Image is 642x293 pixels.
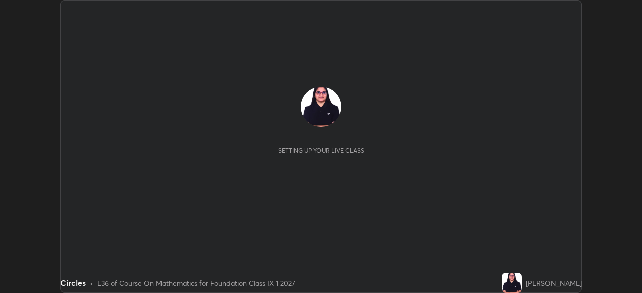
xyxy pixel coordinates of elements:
[278,147,364,154] div: Setting up your live class
[301,87,341,127] img: 4717b03204d4450899e48175fba50994.jpg
[502,273,522,293] img: 4717b03204d4450899e48175fba50994.jpg
[90,278,93,288] div: •
[526,278,582,288] div: [PERSON_NAME]
[97,278,295,288] div: L36 of Course On Mathematics for Foundation Class IX 1 2027
[60,277,86,289] div: Circles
